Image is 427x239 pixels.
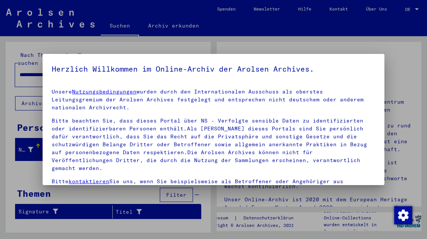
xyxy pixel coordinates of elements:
[394,206,412,224] img: Zustimmung ändern
[52,88,375,112] p: Unsere wurden durch den Internationalen Ausschuss als oberstes Leitungsgremium der Arolsen Archiv...
[52,178,375,193] p: Bitte Sie uns, wenn Sie beispielsweise als Betroffener oder Angehöriger aus berechtigten Gründen ...
[52,63,375,75] h5: Herzlich Willkommen im Online-Archiv der Arolsen Archives.
[72,88,136,95] a: Nutzungsbedingungen
[69,178,109,185] a: kontaktieren
[52,117,375,172] p: Bitte beachten Sie, dass dieses Portal über NS - Verfolgte sensible Daten zu identifizierten oder...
